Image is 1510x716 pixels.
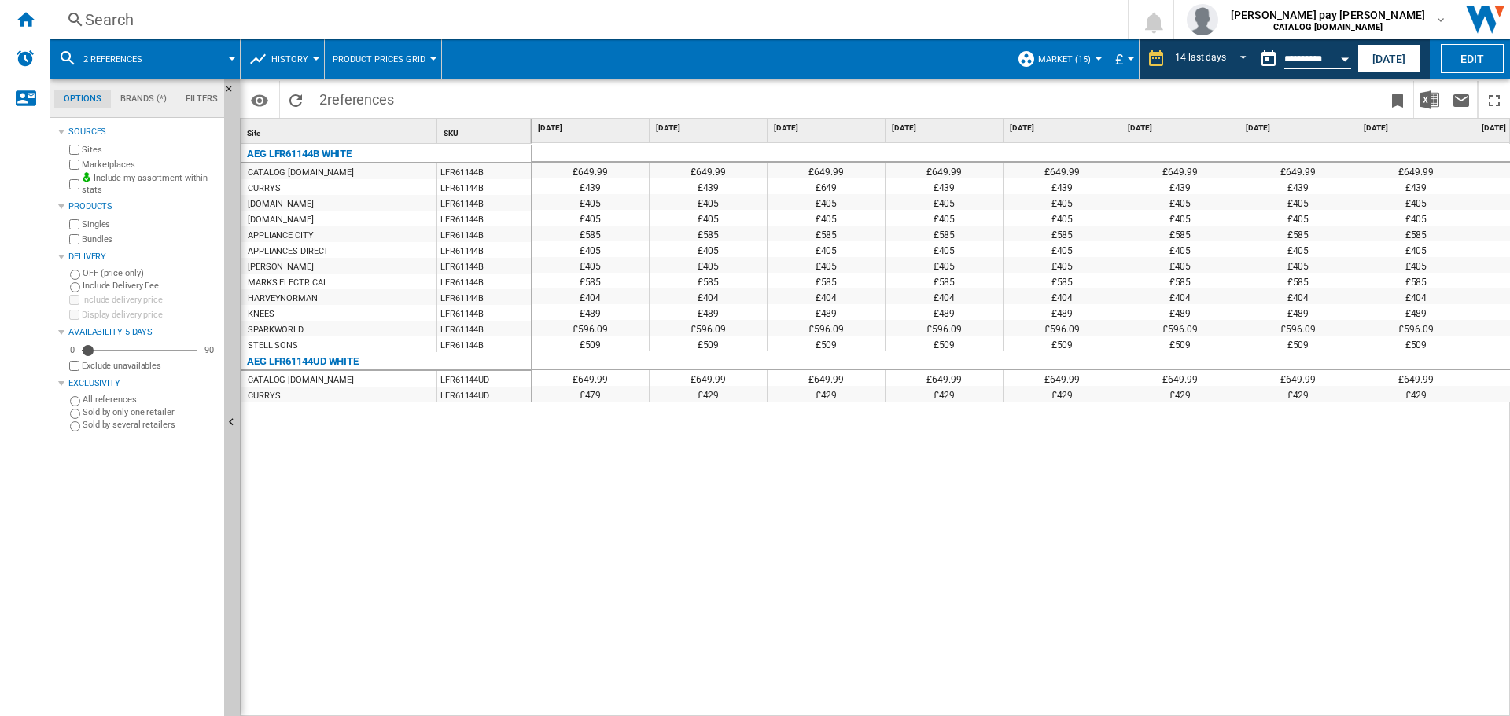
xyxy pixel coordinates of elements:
div: [DATE] [1125,119,1239,138]
div: £509 [1239,336,1357,351]
div: £585 [768,226,885,241]
div: £439 [886,178,1003,194]
div: £596.09 [1121,320,1239,336]
div: £405 [768,194,885,210]
img: mysite-bg-18x18.png [82,172,91,182]
div: £429 [768,386,885,402]
input: Sold by only one retailer [70,409,80,419]
button: Options [244,86,275,114]
label: All references [83,394,218,406]
div: £405 [1004,194,1121,210]
div: £649.99 [886,370,1003,386]
button: £ [1115,39,1131,79]
button: Reload [280,81,311,118]
button: Bookmark this report [1382,81,1413,118]
span: SKU [444,129,459,138]
div: £405 [1239,210,1357,226]
label: Exclude unavailables [82,360,218,372]
div: £405 [1239,241,1357,257]
div: £509 [532,336,649,351]
div: £489 [650,304,767,320]
div: £439 [1004,178,1121,194]
input: Bundles [69,234,79,244]
div: £585 [1239,226,1357,241]
div: £649.99 [1004,163,1121,178]
div: £405 [1004,241,1121,257]
div: £405 [1239,194,1357,210]
div: £405 [650,210,767,226]
div: £405 [532,241,649,257]
span: [PERSON_NAME] pay [PERSON_NAME] [1231,7,1425,23]
md-tab-item: Filters [176,90,227,108]
div: £509 [768,336,885,351]
div: £649.99 [1121,163,1239,178]
div: £405 [650,257,767,273]
div: £585 [1121,226,1239,241]
input: Display delivery price [69,361,79,371]
button: 2 references [83,39,158,79]
div: CATALOG [DOMAIN_NAME] [248,373,354,388]
button: Send this report by email [1446,81,1477,118]
div: [DOMAIN_NAME] [248,196,314,212]
div: Search [85,9,1087,31]
div: Sort None [440,119,531,143]
div: £596.09 [1004,320,1121,336]
div: LFR61144B [437,305,531,321]
span: 2 references [83,54,142,64]
div: £489 [532,304,649,320]
div: £405 [1239,257,1357,273]
div: £596.09 [650,320,767,336]
button: Open calendar [1331,42,1359,71]
div: £404 [1004,288,1121,304]
div: £405 [1121,241,1239,257]
label: Sold by several retailers [83,419,218,431]
span: [DATE] [892,123,1000,134]
span: 2 [311,81,402,114]
span: History [271,54,308,64]
div: [DATE] [535,119,649,138]
div: Market (15) [1017,39,1099,79]
div: £404 [1357,288,1475,304]
div: £489 [1004,304,1121,320]
input: Include delivery price [69,295,79,305]
div: £404 [532,288,649,304]
label: Include Delivery Fee [83,280,218,292]
div: £405 [886,210,1003,226]
span: references [327,91,394,108]
button: Edit [1441,44,1504,73]
div: [DOMAIN_NAME] [248,212,314,228]
div: £649.99 [1357,370,1475,386]
input: All references [70,396,80,406]
span: [DATE] [1364,123,1471,134]
button: Product prices grid [333,39,433,79]
div: 90 [201,344,218,356]
div: £649.99 [650,163,767,178]
div: £585 [1004,273,1121,288]
div: £429 [1357,386,1475,402]
button: Maximize [1479,81,1510,118]
div: £596.09 [1357,320,1475,336]
div: £649.99 [1121,370,1239,386]
div: £429 [1239,386,1357,402]
div: £405 [1121,194,1239,210]
span: [DATE] [1128,123,1236,134]
div: LFR61144B [437,163,531,179]
div: LFR61144B [437,258,531,274]
div: £405 [1004,210,1121,226]
div: £596.09 [1239,320,1357,336]
div: STELLISONS [248,338,298,354]
div: Sources [68,126,218,138]
div: £509 [1121,336,1239,351]
div: £649.99 [1004,370,1121,386]
div: £405 [1357,257,1475,273]
span: [DATE] [538,123,646,134]
div: [DATE] [1361,119,1475,138]
div: £585 [1004,226,1121,241]
div: £439 [1239,178,1357,194]
div: MARKS ELECTRICAL [248,275,327,291]
span: [DATE] [774,123,882,134]
div: £649 [768,178,885,194]
div: £596.09 [768,320,885,336]
div: SKU Sort None [440,119,531,143]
